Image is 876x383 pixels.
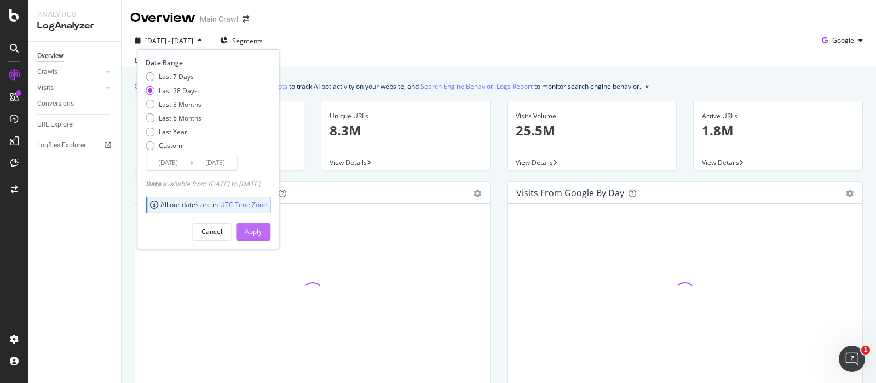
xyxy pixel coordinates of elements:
a: Visits [37,82,102,94]
div: Crawls [37,66,57,78]
a: Conversions [37,98,113,110]
div: Last 6 Months [159,113,201,123]
div: Visits from Google by day [516,187,624,198]
div: Last 7 Days [146,72,201,81]
a: Logfiles Explorer [37,140,113,151]
button: close banner [643,78,652,94]
iframe: Intercom live chat [839,346,865,372]
a: Overview [37,50,113,62]
button: Segments [216,32,267,49]
div: We introduced 2 new report templates: to track AI bot activity on your website, and to monitor se... [146,81,641,92]
div: Last Year [159,127,187,136]
div: Apply [245,227,262,236]
div: Last 3 Months [159,100,201,109]
span: View Details [516,158,553,167]
span: 1 [861,346,870,355]
p: 25.5M [516,121,668,140]
p: 1.8M [702,121,854,140]
span: [DATE] - [DATE] [145,36,193,45]
div: Analytics [37,9,112,20]
a: Crawls [37,66,102,78]
div: Last 3 Months [146,100,201,109]
a: UTC Time Zone [220,200,267,209]
button: Google [817,32,867,49]
button: [DATE] - [DATE] [130,32,206,49]
input: Start Date [146,155,190,170]
input: End Date [193,155,237,170]
a: URL Explorer [37,119,113,130]
div: Visits Volume [516,111,668,121]
div: Last 6 Months [146,113,201,123]
p: 8.3M [330,121,482,140]
div: Cancel [201,227,222,236]
a: Search Engine Behavior: Logs Report [420,81,533,92]
button: Cancel [192,223,232,241]
div: info banner [135,81,863,92]
div: gear [846,190,854,197]
div: Main Crawl [200,14,238,25]
div: Conversions [37,98,74,110]
div: Last update [135,56,194,66]
div: Overview [37,50,64,62]
div: Last 28 Days [146,86,201,95]
span: Google [832,36,854,45]
div: Last 28 Days [159,86,198,95]
div: LogAnalyzer [37,20,112,32]
div: gear [474,190,481,197]
div: Logfiles Explorer [37,140,86,151]
div: Overview [130,9,195,27]
div: Visits [37,82,54,94]
div: Custom [159,141,182,150]
button: Apply [236,223,270,241]
span: Data [146,179,163,188]
div: Last Year [146,127,201,136]
div: URL Explorer [37,119,74,130]
span: Segments [232,36,263,45]
div: Custom [146,141,201,150]
span: View Details [330,158,367,167]
div: Unique URLs [330,111,482,121]
div: arrow-right-arrow-left [243,15,249,23]
span: View Details [702,158,739,167]
div: Last 7 Days [159,72,194,81]
div: available from [DATE] to [DATE] [146,179,260,188]
div: Active URLs [702,111,854,121]
div: All our dates are in [150,200,267,209]
div: Date Range [146,58,268,67]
